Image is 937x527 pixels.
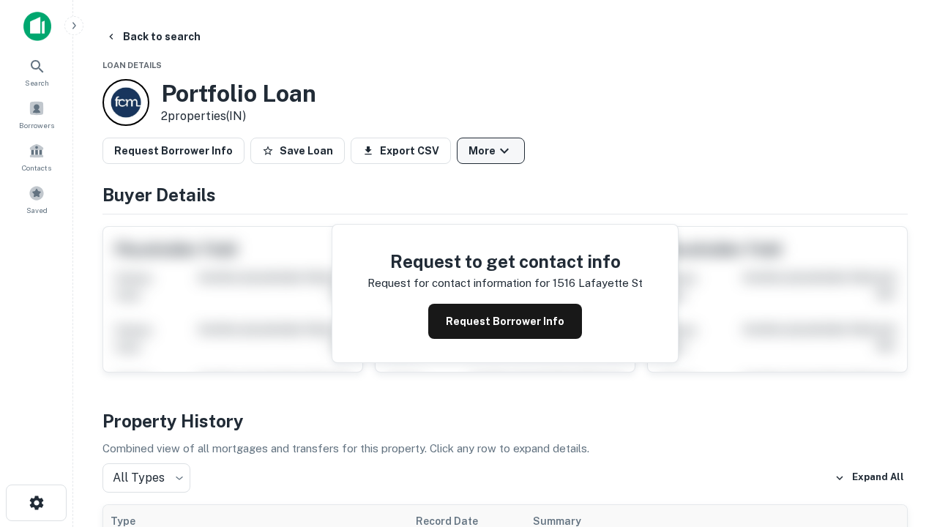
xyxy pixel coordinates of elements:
button: Request Borrower Info [102,138,244,164]
p: 2 properties (IN) [161,108,316,125]
a: Contacts [4,137,69,176]
button: Request Borrower Info [428,304,582,339]
span: Borrowers [19,119,54,131]
button: Expand All [831,467,908,489]
p: Request for contact information for [367,274,550,292]
div: All Types [102,463,190,493]
h4: Property History [102,408,908,434]
button: Save Loan [250,138,345,164]
button: Back to search [100,23,206,50]
button: Export CSV [351,138,451,164]
span: Loan Details [102,61,162,70]
span: Search [25,77,49,89]
button: More [457,138,525,164]
img: capitalize-icon.png [23,12,51,41]
a: Borrowers [4,94,69,134]
h4: Request to get contact info [367,248,643,274]
h4: Buyer Details [102,182,908,208]
a: Saved [4,179,69,219]
a: Search [4,52,69,91]
iframe: Chat Widget [864,363,937,433]
p: Combined view of all mortgages and transfers for this property. Click any row to expand details. [102,440,908,457]
span: Saved [26,204,48,216]
span: Contacts [22,162,51,173]
h3: Portfolio Loan [161,80,316,108]
p: 1516 lafayette st [553,274,643,292]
